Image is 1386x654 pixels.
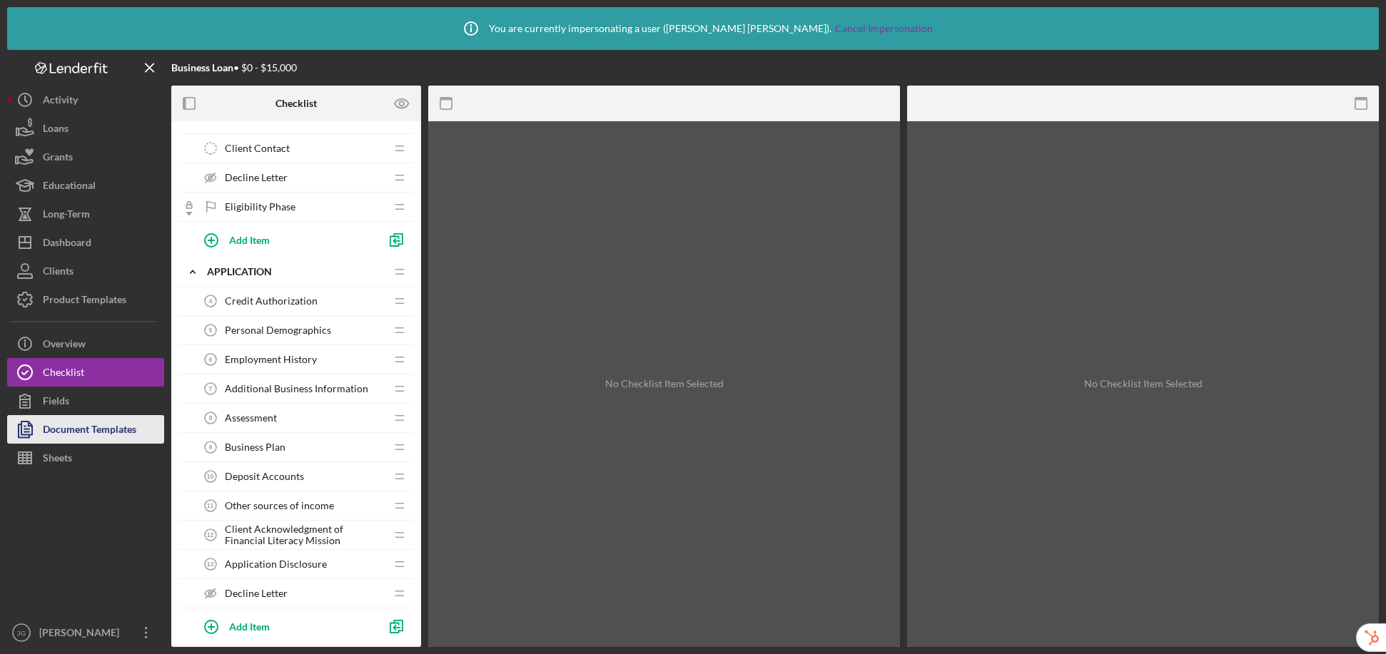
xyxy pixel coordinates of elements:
div: No Checklist Item Selected [605,378,724,389]
div: Educational [43,171,96,203]
button: Product Templates [7,285,164,314]
tspan: 6 [209,356,213,363]
b: Checklist [275,98,317,109]
div: Overview [43,329,86,362]
button: Sheets [7,444,164,472]
div: Add Item [229,226,270,253]
div: Activity [43,86,78,118]
tspan: 5 [209,327,213,334]
span: Eligibility Phase [225,201,295,213]
tspan: 10 [207,473,214,480]
span: Assessment [225,412,277,424]
div: Application [207,266,385,277]
span: Decline Letter [225,172,288,183]
button: Loans [7,114,164,143]
button: Dashboard [7,228,164,257]
span: Application Disclosure [225,558,327,570]
div: Product Templates [43,285,126,317]
tspan: 8 [209,414,213,421]
button: Fields [7,387,164,415]
a: Cancel Impersonation [835,23,933,34]
span: Decline Letter [225,588,288,599]
tspan: 12 [207,531,214,538]
span: Other sources of income [225,500,334,511]
div: You are currently impersonating a user ( [PERSON_NAME] [PERSON_NAME] ). [453,11,933,46]
div: Checklist [43,358,84,390]
button: Add Item [193,612,378,640]
div: Loans [43,114,69,146]
button: Clients [7,257,164,285]
div: Long-Term [43,200,90,232]
div: Sheets [43,444,72,476]
button: Activity [7,86,164,114]
text: JG [17,629,26,637]
div: Grants [43,143,73,175]
button: Checklist [7,358,164,387]
span: Additional Business Information [225,383,368,394]
div: Fields [43,387,69,419]
div: Add Item [229,613,270,640]
button: Long-Term [7,200,164,228]
span: Client Contact [225,143,290,154]
span: Client Acknowledgment of Financial Literacy Mission [225,523,385,546]
tspan: 11 [207,502,214,509]
span: Employment History [225,354,317,365]
tspan: 7 [209,385,213,392]
div: Dashboard [43,228,91,260]
button: Educational [7,171,164,200]
div: No Checklist Item Selected [1084,378,1203,389]
b: Business Loan [171,61,233,73]
button: Document Templates [7,415,164,444]
button: Grants [7,143,164,171]
tspan: 9 [209,444,213,451]
button: JG[PERSON_NAME] [7,618,164,647]
span: Personal Demographics [225,325,331,336]
button: Add Item [193,225,378,254]
span: Deposit Accounts [225,471,304,482]
button: Overview [7,329,164,358]
tspan: 13 [207,561,214,568]
tspan: 4 [209,297,213,305]
span: Credit Authorization [225,295,318,307]
span: Business Plan [225,441,285,453]
div: Clients [43,257,74,289]
div: • $0 - $15,000 [171,62,297,73]
div: Document Templates [43,415,136,447]
div: [PERSON_NAME] [36,618,128,650]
